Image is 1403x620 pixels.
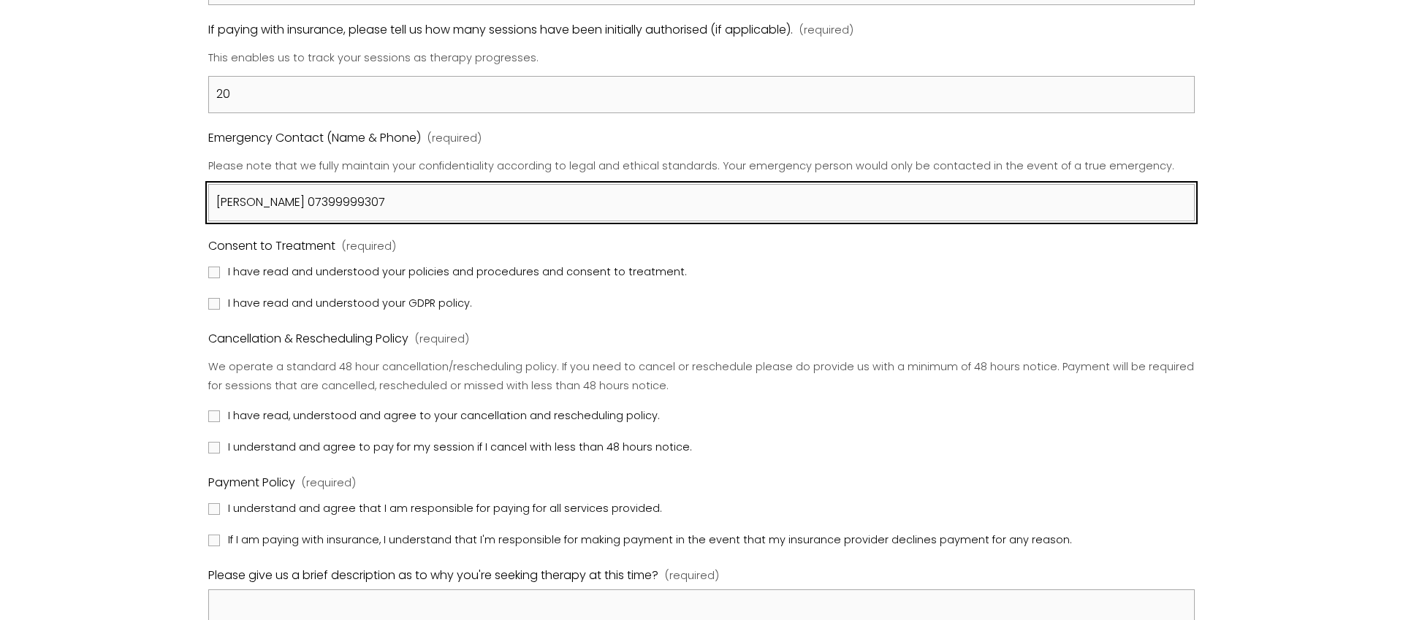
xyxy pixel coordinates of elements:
span: If paying with insurance, please tell us how many sessions have been initially authorised (if app... [208,20,793,41]
span: I understand and agree that I am responsible for paying for all services provided. [228,500,662,518]
p: Please note that we fully maintain your confidentiality according to legal and ethical standards.... [208,152,1195,181]
span: Emergency Contact (Name & Phone) [208,128,421,149]
input: I understand and agree to pay for my session if I cancel with less than 48 hours notice. [208,442,220,453]
p: We operate a standard 48 hour cancellation/rescheduling policy. If you need to cancel or reschedu... [208,353,1195,401]
span: Consent to Treatment [208,236,335,257]
input: I have read, understood and agree to your cancellation and rescheduling policy. [208,410,220,422]
span: I have read and understood your policies and procedures and consent to treatment. [228,263,687,282]
p: This enables us to track your sessions as therapy progresses. [208,44,1195,73]
span: I have read, understood and agree to your cancellation and rescheduling policy. [228,407,660,426]
span: If I am paying with insurance, I understand that I'm responsible for making payment in the event ... [228,531,1072,550]
span: (required) [799,21,853,40]
span: Cancellation & Rescheduling Policy [208,329,408,350]
span: Payment Policy [208,472,295,494]
span: I understand and agree to pay for my session if I cancel with less than 48 hours notice. [228,438,692,457]
span: I have read and understood your GDPR policy. [228,294,472,313]
span: Please give us a brief description as to why you're seeking therapy at this time? [208,565,658,586]
span: (required) [427,129,482,148]
input: I have read and understood your policies and procedures and consent to treatment. [208,267,220,278]
span: (required) [665,567,719,586]
span: (required) [342,237,396,256]
input: I have read and understood your GDPR policy. [208,298,220,310]
span: (required) [302,474,356,493]
input: I understand and agree that I am responsible for paying for all services provided. [208,503,220,515]
input: If I am paying with insurance, I understand that I'm responsible for making payment in the event ... [208,535,220,546]
span: (required) [415,330,469,349]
